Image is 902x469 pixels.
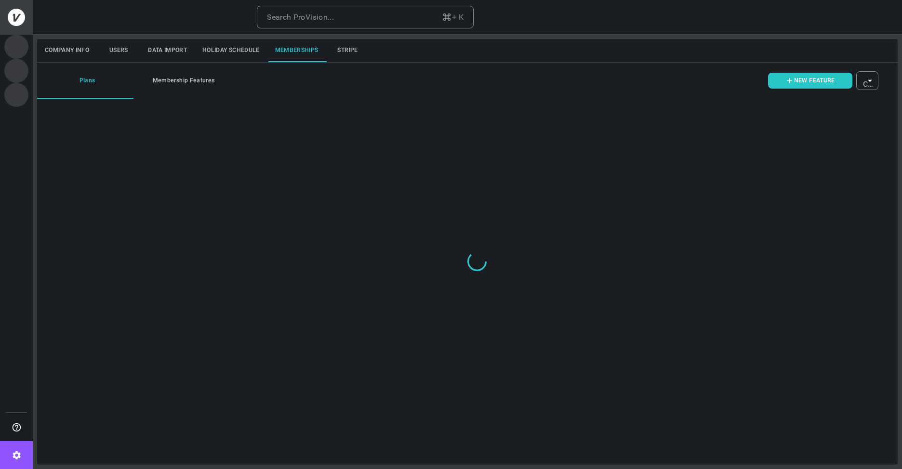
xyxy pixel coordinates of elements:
[140,39,195,62] button: Data Import
[133,63,230,99] button: Membership Features
[37,39,97,62] button: Company Info
[195,39,267,62] button: Holiday Schedule
[37,63,133,99] button: Plans
[97,39,140,62] button: Users
[326,39,370,62] button: Stripe
[267,39,326,62] button: Memberships
[768,73,852,89] button: NEW FEATURE
[442,11,464,24] div: + K
[257,6,474,29] button: Search ProVision...+ K
[267,11,334,24] div: Search ProVision...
